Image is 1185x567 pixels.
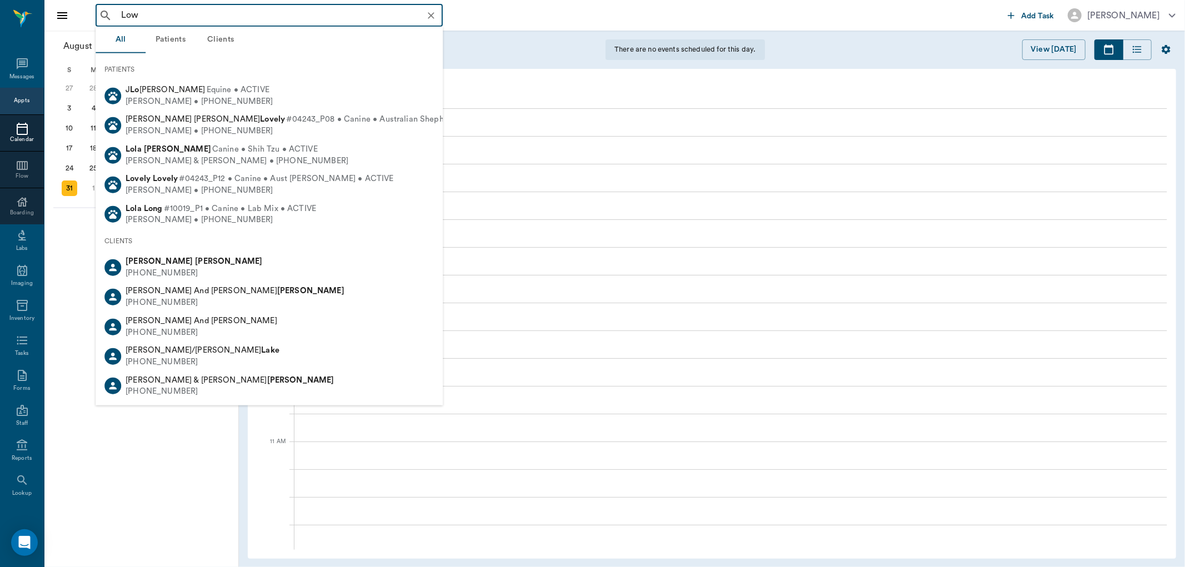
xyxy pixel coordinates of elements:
span: #04243_P12 • Canine • Aust [PERSON_NAME] • ACTIVE [179,173,393,185]
button: Patients [146,27,196,53]
span: [PERSON_NAME]/[PERSON_NAME] [126,346,279,354]
div: Open Intercom Messenger [11,529,38,556]
div: Reports [12,454,32,463]
a: [PERSON_NAME] [318,82,1154,93]
b: Lo [130,86,139,94]
button: Clients [196,27,246,53]
div: [PERSON_NAME] • [PHONE_NUMBER] [126,185,393,197]
div: PATIENTS [96,58,443,81]
b: [PERSON_NAME] [144,145,211,153]
input: Search [117,8,439,23]
b: Lovely [260,115,285,123]
div: S [57,62,82,78]
button: Add Task [1003,5,1059,26]
div: Sunday, August 17, 2025 [62,141,77,156]
b: [PERSON_NAME] [126,257,193,265]
b: [PERSON_NAME] [277,287,344,295]
div: Today, Sunday, August 31, 2025 [62,180,77,196]
b: Lovely [153,174,178,183]
span: [PERSON_NAME] And [PERSON_NAME] [126,287,344,295]
button: All [96,27,146,53]
div: There are no events scheduled for this day. [606,39,764,60]
div: Tasks [15,349,29,358]
b: Lola [126,145,142,153]
b: Lovely [126,174,151,183]
span: Canine • Shih Tzu • ACTIVE [212,144,318,155]
div: M [82,62,106,78]
div: Inventory [9,314,34,323]
span: Equine • ACTIVE [207,84,269,96]
div: [PHONE_NUMBER] [126,357,279,368]
b: Long [144,204,163,212]
div: [PHONE_NUMBER] [126,268,262,279]
div: Monday, August 11, 2025 [86,121,101,136]
div: Sunday, August 10, 2025 [62,121,77,136]
div: 11 AM [257,436,286,464]
button: View [DATE] [1022,39,1086,60]
div: [PHONE_NUMBER] [126,297,344,309]
span: #04243_P08 • Canine • Australian Shepherd • ACTIVE [286,114,494,126]
b: [PERSON_NAME] [267,375,334,384]
div: [PHONE_NUMBER] [126,327,277,338]
span: August [61,38,94,54]
span: J [PERSON_NAME] [126,86,205,94]
button: Clear [423,8,439,23]
div: Staff [16,419,28,428]
div: Monday, August 4, 2025 [86,101,101,116]
div: Monday, September 1, 2025 [86,180,101,196]
div: Sunday, August 24, 2025 [62,160,77,176]
div: Monday, July 28, 2025 [86,81,101,96]
span: [PERSON_NAME] & [PERSON_NAME] [126,375,334,384]
div: [PERSON_NAME] & [PERSON_NAME] • [PHONE_NUMBER] [126,155,348,167]
b: Lola [126,204,142,212]
div: Monday, August 25, 2025 [86,160,101,176]
div: Appts [14,97,29,105]
div: [PERSON_NAME] • [PHONE_NUMBER] [126,126,493,137]
button: Close drawer [51,4,73,27]
div: [PERSON_NAME] • [PHONE_NUMBER] [126,96,273,107]
div: Messages [9,73,35,81]
div: Veterinarian [318,91,1154,100]
div: Sunday, August 3, 2025 [62,101,77,116]
div: [PERSON_NAME] [1087,9,1160,22]
div: Labs [16,244,28,253]
span: [PERSON_NAME] And [PERSON_NAME] [126,317,277,325]
b: [PERSON_NAME] [195,257,262,265]
div: Forms [13,384,30,393]
div: CLIENTS [96,229,443,253]
b: Lake [261,346,279,354]
button: [PERSON_NAME] [1059,5,1184,26]
div: Sunday, July 27, 2025 [62,81,77,96]
div: [PHONE_NUMBER] [126,386,334,398]
div: Imaging [11,279,33,288]
div: Monday, August 18, 2025 [86,141,101,156]
span: [PERSON_NAME] [PERSON_NAME] [126,115,285,123]
span: #10019_P1 • Canine • Lab Mix • ACTIVE [164,203,317,214]
div: Lookup [12,489,32,498]
button: August2025 [58,35,136,57]
div: [PERSON_NAME] • [PHONE_NUMBER] [126,214,316,226]
span: 2025 [94,38,119,54]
